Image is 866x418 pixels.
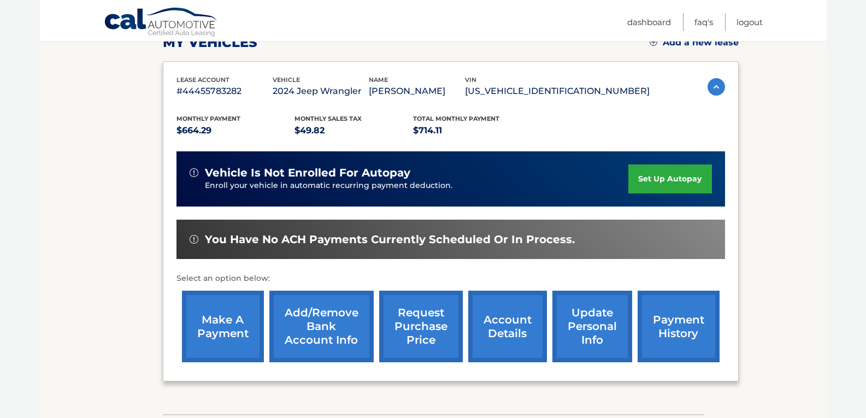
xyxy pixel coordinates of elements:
a: Dashboard [627,13,671,31]
img: accordion-active.svg [708,78,725,96]
p: $714.11 [413,123,532,138]
img: add.svg [650,38,657,46]
span: You have no ACH payments currently scheduled or in process. [205,233,575,246]
a: FAQ's [694,13,713,31]
span: vehicle is not enrolled for autopay [205,166,410,180]
a: Logout [737,13,763,31]
span: lease account [176,76,229,84]
a: set up autopay [628,164,711,193]
a: Add/Remove bank account info [269,291,374,362]
p: [US_VEHICLE_IDENTIFICATION_NUMBER] [465,84,650,99]
p: Select an option below: [176,272,725,285]
span: vin [465,76,476,84]
span: Monthly sales Tax [294,115,362,122]
span: vehicle [273,76,300,84]
h2: my vehicles [163,34,257,51]
span: name [369,76,388,84]
p: [PERSON_NAME] [369,84,465,99]
a: payment history [638,291,720,362]
p: $664.29 [176,123,295,138]
p: Enroll your vehicle in automatic recurring payment deduction. [205,180,629,192]
span: Total Monthly Payment [413,115,499,122]
p: 2024 Jeep Wrangler [273,84,369,99]
p: $49.82 [294,123,413,138]
a: Cal Automotive [104,7,219,39]
a: make a payment [182,291,264,362]
a: request purchase price [379,291,463,362]
a: account details [468,291,547,362]
img: alert-white.svg [190,235,198,244]
a: update personal info [552,291,632,362]
img: alert-white.svg [190,168,198,177]
p: #44455783282 [176,84,273,99]
span: Monthly Payment [176,115,240,122]
a: Add a new lease [650,37,739,48]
